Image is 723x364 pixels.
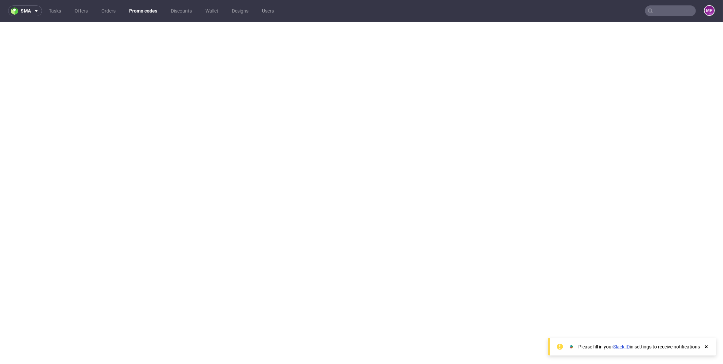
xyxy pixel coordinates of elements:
a: Promo codes [125,5,161,16]
figcaption: MP [705,6,714,15]
a: Slack ID [613,344,630,349]
a: Discounts [167,5,196,16]
img: logo [11,7,21,15]
a: Offers [71,5,92,16]
div: Please fill in your in settings to receive notifications [578,343,700,350]
a: Tasks [45,5,65,16]
span: sma [21,8,31,13]
a: Users [258,5,278,16]
a: Designs [228,5,253,16]
a: Orders [97,5,120,16]
a: Wallet [201,5,222,16]
img: Slack [568,343,575,350]
button: sma [8,5,42,16]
